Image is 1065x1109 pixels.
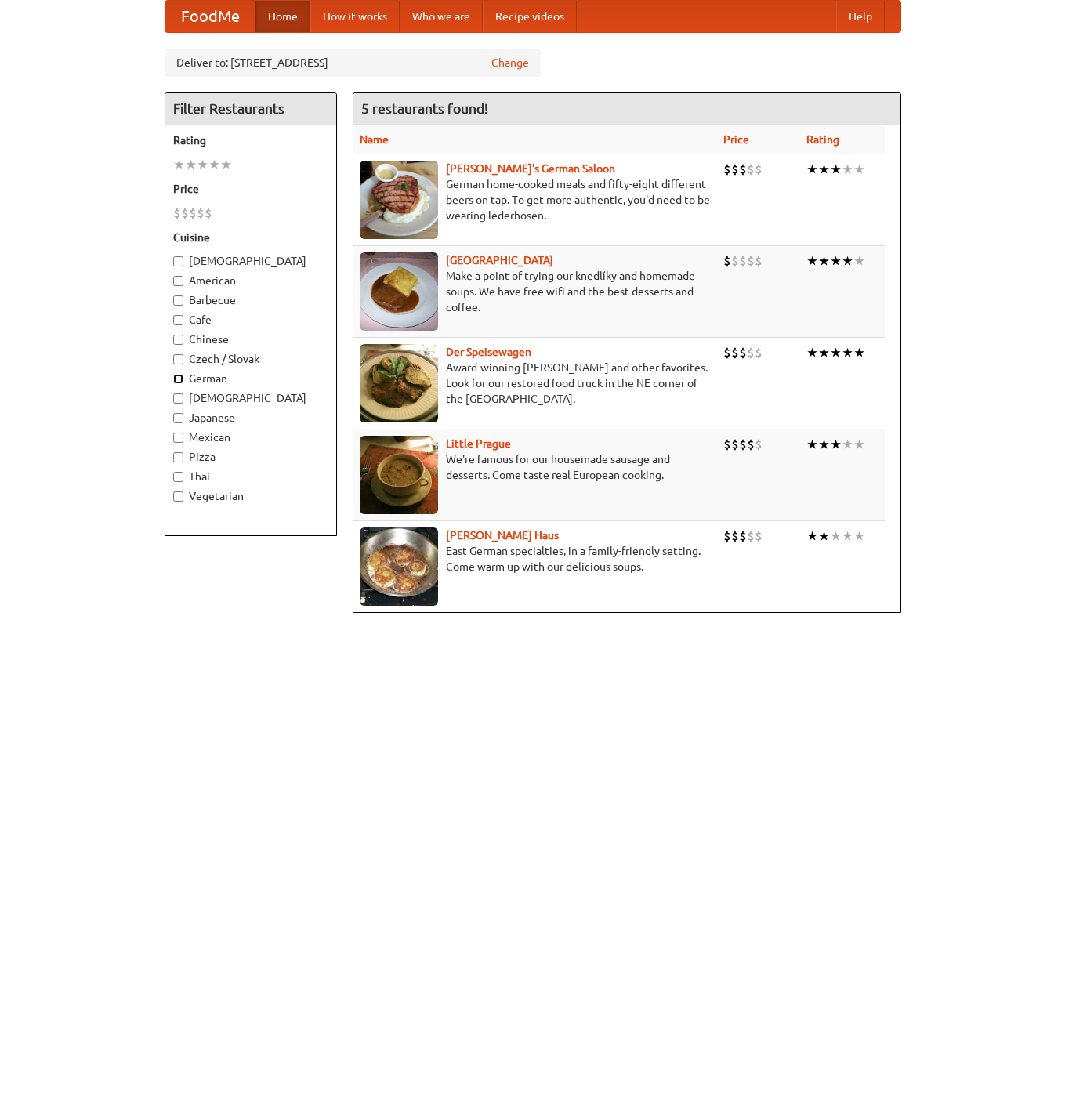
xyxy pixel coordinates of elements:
[853,344,865,361] li: ★
[818,436,830,453] li: ★
[739,252,747,270] li: $
[842,436,853,453] li: ★
[755,527,763,545] li: $
[173,292,328,308] label: Barbecue
[197,156,208,173] li: ★
[818,252,830,270] li: ★
[806,252,818,270] li: ★
[173,354,183,364] input: Czech / Slovak
[360,527,438,606] img: kohlhaus.jpg
[842,252,853,270] li: ★
[310,1,400,32] a: How it works
[173,413,183,423] input: Japanese
[165,1,255,32] a: FoodMe
[818,161,830,178] li: ★
[818,527,830,545] li: ★
[173,312,328,328] label: Cafe
[360,436,438,514] img: littleprague.jpg
[446,437,511,450] a: Little Prague
[360,543,711,574] p: East German specialties, in a family-friendly setting. Come warm up with our delicious soups.
[360,451,711,483] p: We're famous for our housemade sausage and desserts. Come taste real European cooking.
[173,452,183,462] input: Pizza
[165,49,541,77] div: Deliver to: [STREET_ADDRESS]
[842,527,853,545] li: ★
[731,344,739,361] li: $
[739,161,747,178] li: $
[853,436,865,453] li: ★
[806,133,839,146] a: Rating
[446,254,553,266] a: [GEOGRAPHIC_DATA]
[723,436,731,453] li: $
[208,156,220,173] li: ★
[446,346,531,358] a: Der Speisewagen
[739,527,747,545] li: $
[723,344,731,361] li: $
[173,371,328,386] label: German
[173,181,328,197] h5: Price
[360,268,711,315] p: Make a point of trying our knedlíky and homemade soups. We have free wifi and the best desserts a...
[360,161,438,239] img: esthers.jpg
[197,205,205,222] li: $
[830,252,842,270] li: ★
[181,205,189,222] li: $
[173,335,183,345] input: Chinese
[173,433,183,443] input: Mexican
[853,252,865,270] li: ★
[173,256,183,266] input: [DEMOGRAPHIC_DATA]
[731,527,739,545] li: $
[830,161,842,178] li: ★
[830,527,842,545] li: ★
[723,161,731,178] li: $
[755,344,763,361] li: $
[360,176,711,223] p: German home-cooked meals and fifty-eight different beers on tap. To get more authentic, you'd nee...
[747,344,755,361] li: $
[220,156,232,173] li: ★
[173,469,328,484] label: Thai
[173,374,183,384] input: German
[842,344,853,361] li: ★
[747,252,755,270] li: $
[747,527,755,545] li: $
[446,162,615,175] a: [PERSON_NAME]'s German Saloon
[361,101,488,116] ng-pluralize: 5 restaurants found!
[173,315,183,325] input: Cafe
[173,132,328,148] h5: Rating
[747,436,755,453] li: $
[723,133,749,146] a: Price
[723,252,731,270] li: $
[731,436,739,453] li: $
[830,344,842,361] li: ★
[755,252,763,270] li: $
[173,410,328,426] label: Japanese
[360,252,438,331] img: czechpoint.jpg
[806,161,818,178] li: ★
[446,529,559,542] b: [PERSON_NAME] Haus
[755,436,763,453] li: $
[842,161,853,178] li: ★
[806,344,818,361] li: ★
[173,472,183,482] input: Thai
[173,429,328,445] label: Mexican
[173,276,183,286] input: American
[185,156,197,173] li: ★
[830,436,842,453] li: ★
[173,491,183,502] input: Vegetarian
[173,156,185,173] li: ★
[731,252,739,270] li: $
[173,253,328,269] label: [DEMOGRAPHIC_DATA]
[173,488,328,504] label: Vegetarian
[739,436,747,453] li: $
[173,351,328,367] label: Czech / Slovak
[739,344,747,361] li: $
[755,161,763,178] li: $
[723,527,731,545] li: $
[806,436,818,453] li: ★
[483,1,577,32] a: Recipe videos
[173,230,328,245] h5: Cuisine
[255,1,310,32] a: Home
[853,527,865,545] li: ★
[853,161,865,178] li: ★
